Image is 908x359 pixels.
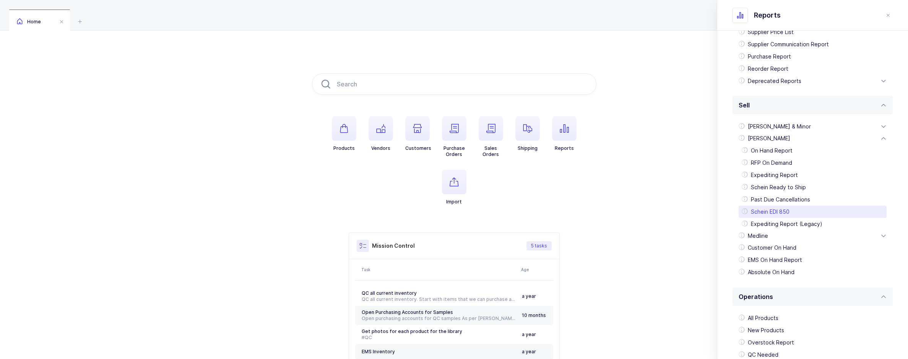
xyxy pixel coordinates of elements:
div: Supplier Price List [736,26,890,38]
div: [PERSON_NAME] & Minor [736,120,890,133]
div: Past Due Cancellations [739,193,887,206]
div: Operations [733,288,893,306]
span: Reports [754,11,781,20]
button: SalesOrders [479,116,503,158]
div: Schein EDI 850 [739,206,887,218]
span: a year [522,349,536,354]
button: Reports [552,116,577,151]
div: Expediting Report (Legacy) [739,218,887,230]
button: close drawer [884,11,893,20]
span: a year [522,331,536,337]
div: [PERSON_NAME] [736,132,890,145]
span: a year [522,293,536,299]
div: RFP On Demand [739,157,887,169]
span: QC all current inventory [362,290,417,296]
button: PurchaseOrders [442,116,466,158]
h3: Mission Control [372,242,415,250]
div: Purchase Report [736,50,890,63]
button: Products [332,116,356,151]
input: Search [312,73,596,95]
div: Absolute On Hand [736,266,890,278]
div: Medline [736,230,890,242]
span: Open Purchasing Accounts for Samples [362,309,453,315]
span: Get photos for each product for the library [362,328,462,334]
div: Deprecated Reports [736,75,890,87]
div: QC all current inventory. Start with items that we can purchase a sample from Schein. #[GEOGRAPHI... [362,296,516,302]
div: Reorder Report [736,63,890,75]
div: Age [521,266,551,273]
div: Task [361,266,517,273]
span: 5 tasks [531,243,547,249]
button: Import [442,170,466,205]
div: Sell [733,114,893,284]
div: Customer On Hand [736,242,890,254]
div: All Products [736,312,890,324]
div: EMS On Hand Report [736,254,890,266]
button: Shipping [515,116,540,151]
span: EMS Inventory [362,349,395,354]
div: Sell [733,96,893,114]
div: Schein Ready to Ship [739,181,887,193]
span: 10 months [522,312,546,318]
div: Supplier Communication Report [736,38,890,50]
div: On Hand Report [739,145,887,157]
div: [PERSON_NAME] [736,145,890,230]
div: #QC [362,335,516,341]
button: Customers [405,116,431,151]
div: Overstock Report [736,336,890,349]
button: Vendors [369,116,393,151]
div: Open purchasing accounts for QC samples As per [PERSON_NAME], we had an account with [PERSON_NAME... [362,315,516,322]
div: Expediting Report [739,169,887,181]
span: Home [17,19,41,24]
div: New Products [736,324,890,336]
